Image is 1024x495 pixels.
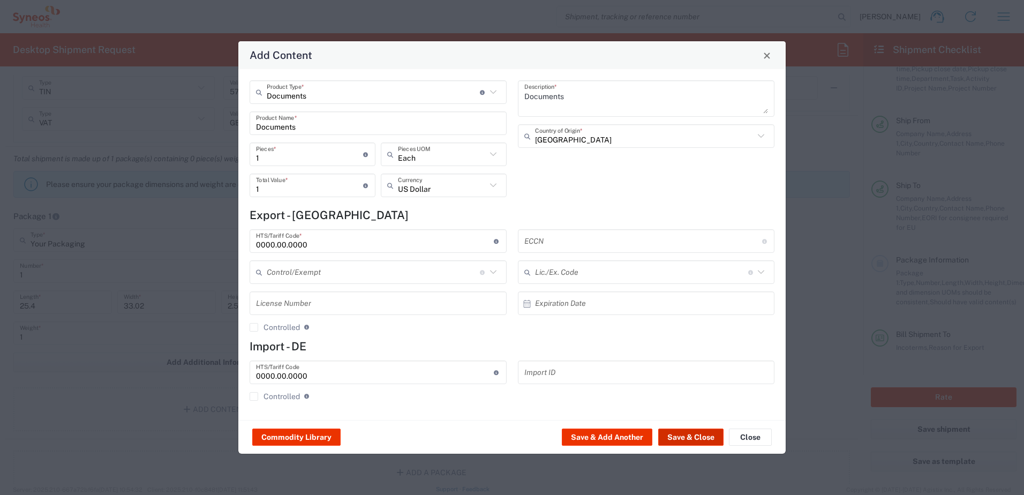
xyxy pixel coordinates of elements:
[252,429,341,446] button: Commodity Library
[250,47,312,63] h4: Add Content
[250,392,300,401] label: Controlled
[250,208,774,222] h4: Export - [GEOGRAPHIC_DATA]
[562,429,652,446] button: Save & Add Another
[250,323,300,332] label: Controlled
[250,340,774,353] h4: Import - DE
[759,48,774,63] button: Close
[729,429,772,446] button: Close
[658,429,724,446] button: Save & Close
